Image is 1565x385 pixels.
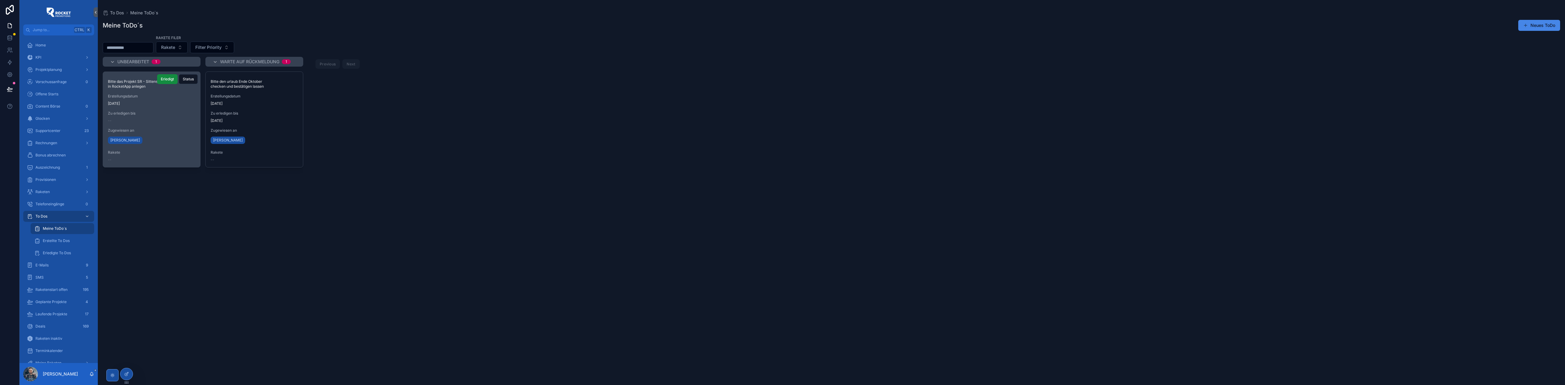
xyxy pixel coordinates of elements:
span: Zugewiesen an [108,128,195,133]
span: Glocken [35,116,50,121]
a: Raketen [23,186,94,197]
span: Meine Raketen [35,361,61,365]
span: [PERSON_NAME] [213,138,243,143]
span: Erstellungsdatum [108,94,195,99]
span: Telefoneingänge [35,202,64,207]
span: E-Mails [35,263,49,268]
span: To Dos [110,10,124,16]
span: -- [108,157,112,162]
span: Auszeichnung [35,165,60,170]
span: Rakete [108,150,195,155]
div: 9 [83,262,90,269]
span: [DATE] [211,101,298,106]
span: SMS [35,275,44,280]
span: Home [35,43,46,48]
div: 1 [285,59,287,64]
div: 0 [83,103,90,110]
span: Zu erledigen bis [108,111,195,116]
a: [PERSON_NAME] [211,137,245,144]
span: Provisionen [35,177,56,182]
a: [PERSON_NAME] [108,137,142,144]
span: Offene Starts [35,92,58,97]
button: Jump to...CtrlK [23,24,94,35]
a: Auszeichnung1 [23,162,94,173]
button: Neues ToDo [1518,20,1560,31]
a: Telefoneingänge0 [23,199,94,210]
a: Terminkalender [23,345,94,356]
p: [PERSON_NAME] [43,371,78,377]
div: 4 [83,298,90,306]
span: Projektplanung [35,67,62,72]
a: Rechnungen [23,137,94,148]
a: Vorschussanfrage0 [23,76,94,87]
a: Content Börse0 [23,101,94,112]
button: Select Button [190,42,234,53]
span: Warte auf Rückmeldung [220,59,279,65]
a: Projektplanung [23,64,94,75]
span: Terminkalender [35,348,63,353]
a: E-Mails9 [23,260,94,271]
span: -- [108,118,112,123]
span: Zugewiesen an [211,128,298,133]
span: Bitte den urlaub Ende Oktober checken und bestätigen lassen [211,79,298,89]
a: Raketenstart offen195 [23,284,94,295]
span: Supportcenter [35,128,61,133]
span: Laufende Projekte [35,312,67,317]
span: KPI [35,55,41,60]
a: To Dos [103,10,124,16]
div: 5 [83,274,90,281]
a: Laufende Projekte17 [23,309,94,320]
span: Bonus abrechnen [35,153,66,158]
a: To Dos [23,211,94,222]
span: -- [211,157,214,162]
span: Erledigt [161,77,174,82]
span: Raketen [35,189,50,194]
span: Zu erledigen bis [211,111,298,116]
span: Raketenstart offen [35,287,68,292]
span: Status [183,77,194,82]
span: Jump to... [33,28,72,32]
a: Bitte den urlaub Ende Oktober checken und bestätigen lassenErstellungsdatum[DATE]Zu erledigen bis... [205,71,303,167]
span: Bitte das Projekt SR - Sittensen in RocketApp anlegen [108,79,195,89]
span: Raketen inaktiv [35,336,62,341]
a: Geplante Projekte4 [23,296,94,307]
a: Offene Starts [23,89,94,100]
span: To Dos [35,214,47,219]
label: Rakete Filer [156,35,181,40]
button: Select Button [156,42,188,53]
a: Glocken [23,113,94,124]
a: Erledigte To Dos [31,248,94,258]
div: 1 [155,59,157,64]
a: Deals169 [23,321,94,332]
img: App logo [46,7,71,17]
a: SMS5 [23,272,94,283]
span: Vorschussanfrage [35,79,67,84]
a: Bonus abrechnen [23,150,94,161]
a: Meine ToDo´s [130,10,158,16]
span: Meine ToDo´s [43,226,67,231]
button: Erledigt [157,74,178,84]
a: Home [23,40,94,51]
span: Rakete [211,150,298,155]
span: Ctrl [74,27,85,33]
a: Provisionen [23,174,94,185]
a: Raketen inaktiv [23,333,94,344]
span: Content Börse [35,104,60,109]
span: Rakete [161,44,175,50]
span: Rechnungen [35,141,57,145]
span: Erstellte To Dos [43,238,70,243]
span: [DATE] [108,101,195,106]
span: Filter Priority [195,44,222,50]
span: Unbearbeitet [117,59,149,65]
div: scrollable content [20,35,98,363]
span: Erstellungsdatum [211,94,298,99]
div: 0 [83,200,90,208]
span: Erledigte To Dos [43,251,71,255]
span: [PERSON_NAME] [110,138,140,143]
a: Bitte das Projekt SR - Sittensen in RocketApp anlegenErstellungsdatum[DATE]Zu erledigen bis--Zuge... [103,71,201,167]
button: Status [179,74,198,84]
div: 23 [83,127,90,134]
div: 1 [83,164,90,171]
